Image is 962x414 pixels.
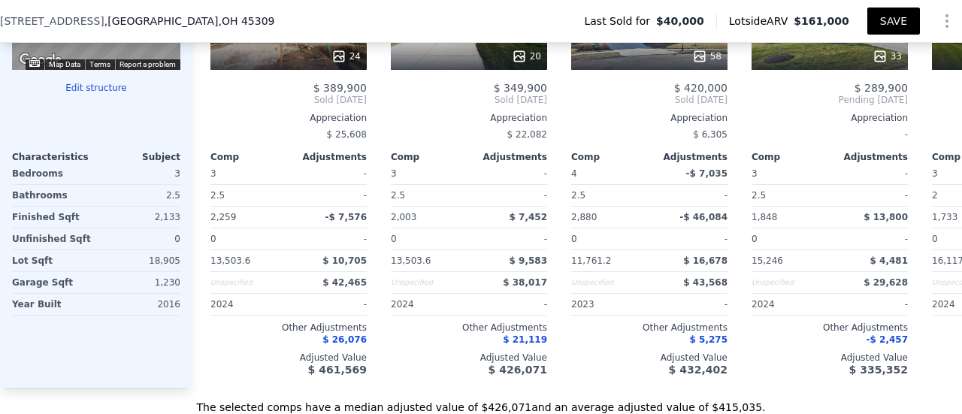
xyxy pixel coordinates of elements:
div: 2.5 [752,185,827,206]
div: - [652,228,728,249]
div: - [472,228,547,249]
div: Garage Sqft [12,272,93,293]
span: 1,848 [752,212,777,222]
div: 2.5 [571,185,646,206]
div: Adjustments [289,151,367,163]
span: $ 16,678 [683,255,728,266]
span: -$ 7,576 [325,212,367,222]
div: Comp [752,151,830,163]
a: Open this area in Google Maps (opens a new window) [16,50,65,70]
span: 2,003 [391,212,416,222]
div: Other Adjustments [210,322,367,334]
button: Show Options [932,6,962,36]
div: - [833,185,908,206]
span: $ 38,017 [503,277,547,288]
div: Appreciation [210,112,367,124]
span: -$ 46,084 [679,212,728,222]
div: Unspecified [752,272,827,293]
span: $ 6,305 [693,129,728,140]
a: Report a problem [119,60,176,68]
span: $ 389,900 [313,82,367,94]
div: - [833,163,908,184]
div: Adjustments [469,151,547,163]
div: Bedrooms [12,163,93,184]
div: Finished Sqft [12,207,93,228]
span: 3 [210,168,216,179]
span: $ 43,568 [683,277,728,288]
div: - [292,185,367,206]
div: Appreciation [571,112,728,124]
span: Lotside ARV [729,14,794,29]
div: 2,133 [99,207,180,228]
div: Unspecified [210,272,286,293]
div: Bathrooms [12,185,93,206]
div: - [292,228,367,249]
span: 0 [571,234,577,244]
span: -$ 2,457 [867,334,908,345]
span: 15,246 [752,255,783,266]
button: Keyboard shortcuts [29,60,40,67]
span: $ 42,465 [322,277,367,288]
div: Unfinished Sqft [12,228,93,249]
div: - [652,294,728,315]
div: 58 [692,49,721,64]
span: 2,259 [210,212,236,222]
div: Adjusted Value [752,352,908,364]
span: $ 13,800 [864,212,908,222]
div: Other Adjustments [571,322,728,334]
div: - [752,124,908,145]
div: Appreciation [391,112,547,124]
span: $ 349,900 [494,82,547,94]
div: - [833,294,908,315]
div: 3 [99,163,180,184]
div: Unspecified [571,272,646,293]
span: 0 [210,234,216,244]
div: 20 [512,49,541,64]
span: 11,761.2 [571,255,611,266]
span: Last Sold for [584,14,656,29]
img: Google [16,50,65,70]
div: Adjusted Value [391,352,547,364]
div: Other Adjustments [752,322,908,334]
span: 0 [391,234,397,244]
div: Comp [210,151,289,163]
button: Map Data [49,59,80,70]
span: $ 289,900 [855,82,908,94]
div: 2.5 [391,185,466,206]
div: 2.5 [210,185,286,206]
div: 2016 [99,294,180,315]
span: $ 420,000 [674,82,728,94]
span: $ 22,082 [507,129,547,140]
span: $ 5,275 [690,334,728,345]
div: Adjustments [830,151,908,163]
div: 2024 [210,294,286,315]
div: 33 [873,49,902,64]
span: Pending [DATE] [752,94,908,106]
span: 0 [752,234,758,244]
span: 1,733 [932,212,957,222]
span: Sold [DATE] [391,94,547,106]
div: - [472,163,547,184]
span: $ 29,628 [864,277,908,288]
div: Comp [391,151,469,163]
span: $ 4,481 [870,255,908,266]
div: - [472,294,547,315]
span: $ 25,608 [327,129,367,140]
div: Adjustments [649,151,728,163]
span: $ 9,583 [510,255,547,266]
span: $40,000 [656,14,704,29]
div: - [652,185,728,206]
div: 2.5 [99,185,180,206]
div: Subject [96,151,180,163]
span: 3 [752,168,758,179]
div: Adjusted Value [210,352,367,364]
span: , OH 45309 [218,15,274,27]
div: - [833,228,908,249]
span: $ 432,402 [669,364,728,376]
span: $ 426,071 [489,364,547,376]
div: Characteristics [12,151,96,163]
div: 18,905 [99,250,180,271]
button: SAVE [867,8,920,35]
span: 13,503.6 [391,255,431,266]
div: Adjusted Value [571,352,728,364]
